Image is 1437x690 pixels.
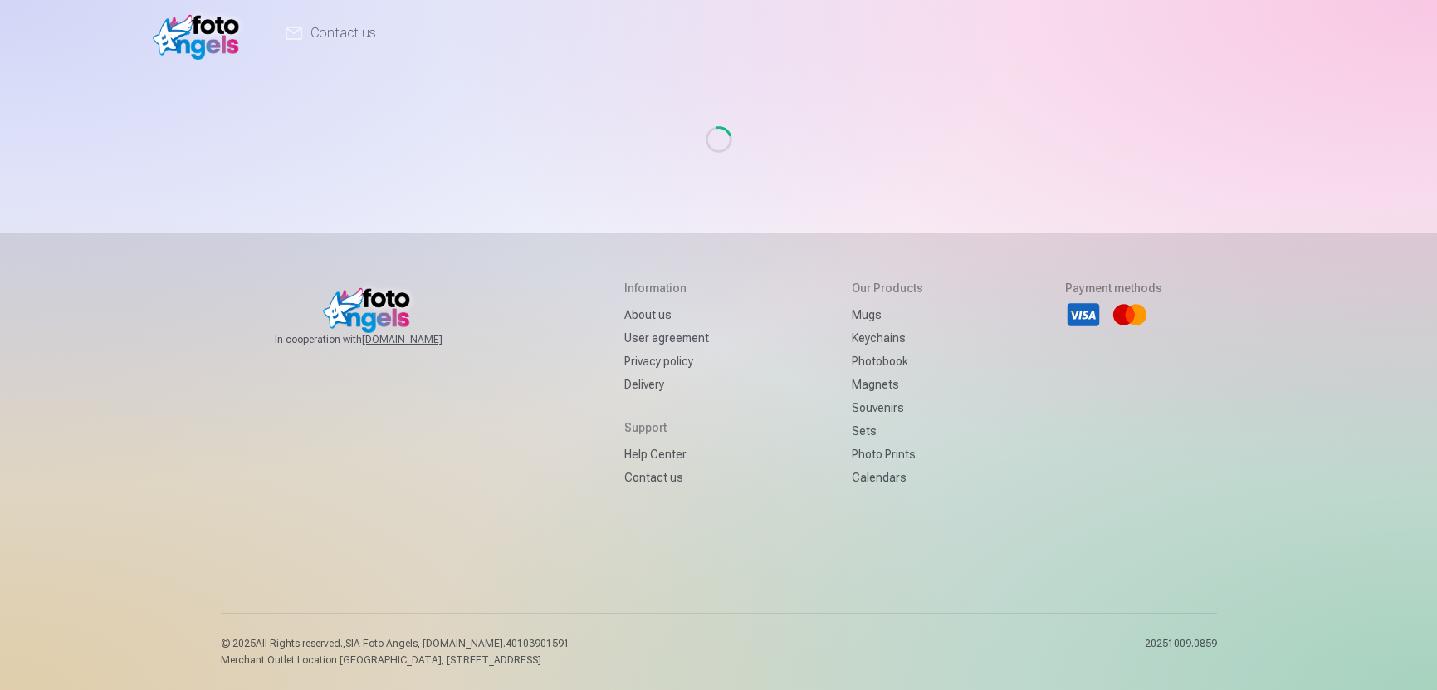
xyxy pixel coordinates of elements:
a: Photobook [852,350,923,373]
span: SIA Foto Angels, [DOMAIN_NAME]. [345,638,569,649]
a: Keychains [852,326,923,350]
span: In cooperation with [275,333,482,346]
a: Privacy policy [624,350,709,373]
li: Visa [1065,296,1102,333]
a: About us [624,303,709,326]
a: User agreement [624,326,709,350]
img: /fa1 [153,7,248,60]
a: Contact us [624,466,709,489]
tcxspan: Call 20251009.0859 via 3CX [1145,638,1217,649]
a: Photo prints [852,443,923,466]
p: © 2025 All Rights reserved. , [221,637,569,650]
a: Mugs [852,303,923,326]
h5: Information [624,280,709,296]
a: Help Center [624,443,709,466]
a: Sets [852,419,923,443]
a: Calendars [852,466,923,489]
tcxspan: Call 40103901591 via 3CX [506,638,569,649]
h5: Our products [852,280,923,296]
a: Magnets [852,373,923,396]
a: Delivery [624,373,709,396]
p: Merchant Outlet Location [GEOGRAPHIC_DATA], [STREET_ADDRESS] [221,653,569,667]
h5: Payment methods [1065,280,1162,296]
a: Souvenirs [852,396,923,419]
a: [DOMAIN_NAME] [362,333,482,346]
li: Mastercard [1112,296,1148,333]
h5: Support [624,419,709,436]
